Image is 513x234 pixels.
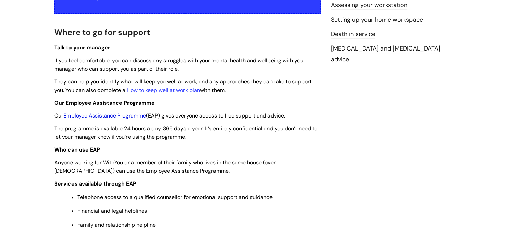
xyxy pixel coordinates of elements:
span: The programme is available 24 hours a day, 365 days a year. It’s entirely confidential and you do... [54,125,317,140]
a: Setting up your home workspace [331,15,423,24]
span: Telephone access to a qualified counsellor for emotional support and guidance [77,194,273,201]
strong: Services available through EAP [54,180,136,187]
a: Death in service [331,30,375,39]
span: Our (EAP) gives everyone access to free support and advice. [54,112,285,119]
strong: Who can use EAP [54,146,100,153]
span: with them. [200,87,226,94]
span: Anyone working for WithYou or a member of their family who lives in the same house (over [DEMOGRA... [54,159,276,174]
a: Assessing your workstation [331,1,407,10]
span: They can help you identify what will keep you well at work, and any approaches they can take to s... [54,78,312,94]
a: Employee Assistance Programme [63,112,146,119]
span: Family and relationship helpline [77,221,156,228]
span: Financial and legal helplines [77,207,147,214]
a: How to keep well at work plan [127,87,200,94]
a: [MEDICAL_DATA] and [MEDICAL_DATA] advice [331,44,440,64]
span: Talk to your manager [54,44,110,51]
span: Where to go for support [54,27,150,37]
span: If you feel comfortable, you can discuss any struggles with your mental health and wellbeing with... [54,57,305,72]
span: Our Employee Assistance Programme [54,99,155,106]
